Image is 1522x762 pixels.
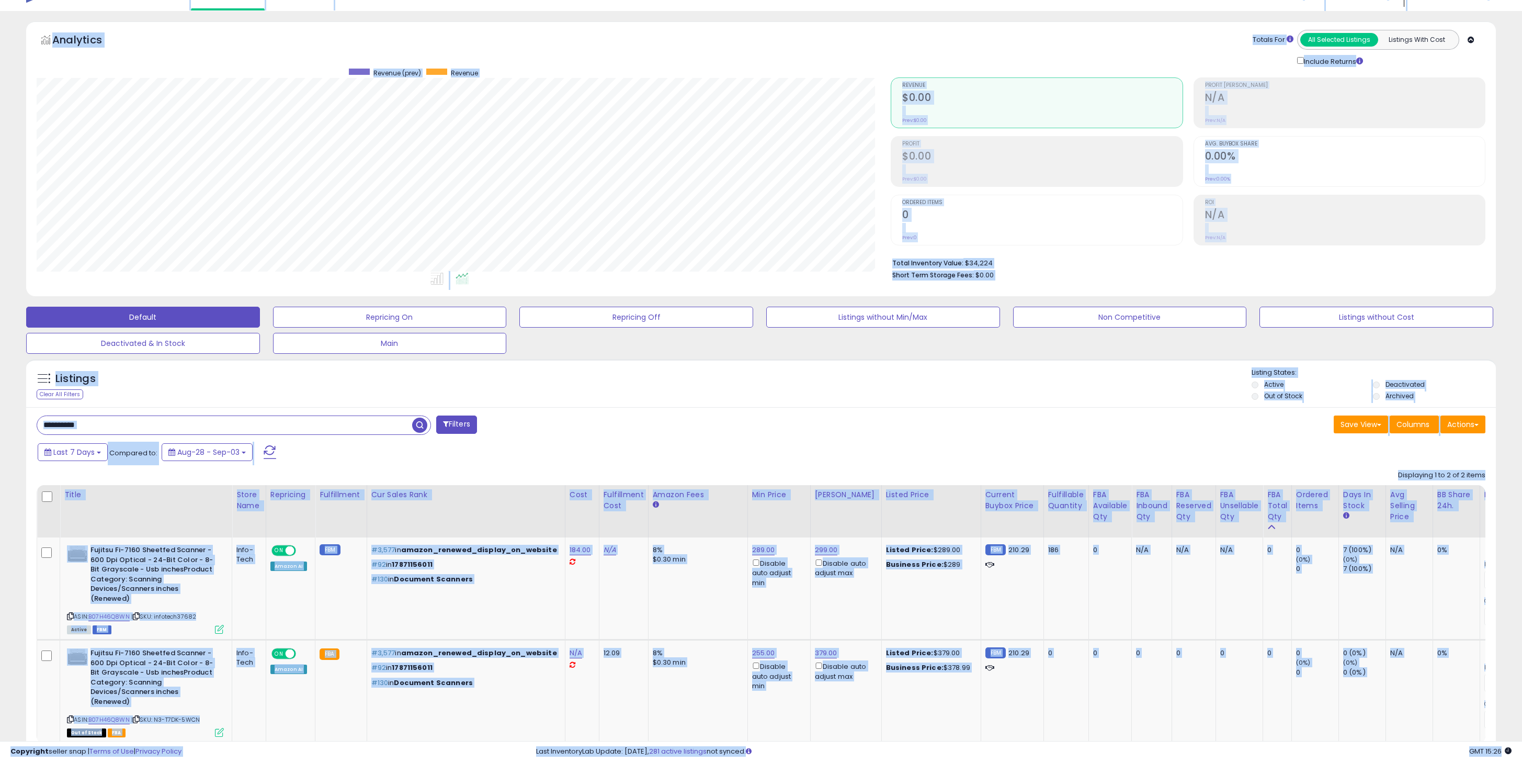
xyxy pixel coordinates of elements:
[902,117,927,124] small: Prev: $0.00
[902,141,1182,147] span: Profit
[270,665,307,674] div: Amazon AI
[1008,648,1029,658] span: 210.29
[519,307,753,328] button: Repricing Off
[1343,668,1385,677] div: 0 (0%)
[815,489,877,500] div: [PERSON_NAME]
[1136,648,1164,658] div: 0
[1205,141,1485,147] span: Avg. Buybox Share
[1205,92,1485,106] h2: N/A
[604,545,616,555] a: N/A
[886,648,934,658] b: Listed Price:
[392,559,433,569] span: 17871156011
[570,648,582,658] a: N/A
[371,648,395,658] span: #3,577
[815,660,873,681] div: Disable auto adjust max
[1093,545,1123,555] div: 0
[109,448,157,458] span: Compared to:
[371,560,557,569] p: in
[90,545,218,606] b: Fujitsu Fi-7160 Sheetfed Scanner - 600 Dpi Optical - 24-Bit Color - 8-Bit Grayscale - Usb inchesP...
[401,545,557,555] span: amazon_renewed_display_on_website
[90,648,218,709] b: Fujitsu Fi-7160 Sheetfed Scanner - 600 Dpi Optical - 24-Bit Color - 8-Bit Grayscale - Usb inchesP...
[1264,391,1302,400] label: Out of Stock
[653,500,659,510] small: Amazon Fees.
[131,715,200,724] span: | SKU: N3-T7DK-5WCN
[52,32,122,50] h5: Analytics
[1296,489,1334,511] div: Ordered Items
[1296,555,1311,564] small: (0%)
[64,489,228,500] div: Title
[1343,489,1381,511] div: Days In Stock
[1378,33,1456,47] button: Listings With Cost
[1296,658,1311,667] small: (0%)
[1437,648,1472,658] div: 0%
[1343,564,1385,574] div: 7 (100%)
[294,546,311,555] span: OFF
[1437,489,1475,511] div: BB Share 24h.
[815,545,838,555] a: 299.00
[1252,368,1496,378] p: Listing States:
[1437,545,1472,555] div: 0%
[371,648,557,658] p: in
[1289,55,1376,67] div: Include Returns
[1093,648,1123,658] div: 0
[985,647,1006,658] small: FBM
[272,649,286,658] span: ON
[604,489,644,511] div: Fulfillment Cost
[570,489,595,500] div: Cost
[371,489,561,500] div: Cur Sales Rank
[902,150,1182,164] h2: $0.00
[892,256,1478,268] li: $34,224
[67,545,224,633] div: ASIN:
[1013,307,1247,328] button: Non Competitive
[570,545,591,555] a: 184.00
[653,658,740,667] div: $0.30 min
[902,234,917,241] small: Prev: 0
[272,546,286,555] span: ON
[273,333,507,354] button: Main
[766,307,1000,328] button: Listings without Min/Max
[67,729,106,737] span: All listings that are currently out of stock and unavailable for purchase on Amazon
[902,209,1182,223] h2: 0
[1440,416,1485,433] button: Actions
[1205,176,1230,182] small: Prev: 0.00%
[886,545,973,555] div: $289.00
[26,333,260,354] button: Deactivated & In Stock
[131,612,196,621] span: | SKU: infotech37682
[135,746,181,756] a: Privacy Policy
[371,575,557,584] p: in
[162,443,253,461] button: Aug-28 - Sep-03
[1176,545,1208,555] div: N/A
[236,545,258,564] div: Info-Tech
[902,83,1182,88] span: Revenue
[26,307,260,328] button: Default
[320,544,340,555] small: FBM
[815,648,837,658] a: 379.00
[236,489,262,511] div: Store Name
[752,660,802,691] div: Disable auto adjust min
[1300,33,1378,47] button: All Selected Listings
[886,648,973,658] div: $379.00
[902,200,1182,206] span: Ordered Items
[1296,668,1338,677] div: 0
[886,489,976,500] div: Listed Price
[752,545,775,555] a: 289.00
[1267,545,1284,555] div: 0
[1048,545,1081,555] div: 186
[536,747,1512,757] div: Last InventoryLab Update: [DATE], not synced.
[902,92,1182,106] h2: $0.00
[373,69,421,77] span: Revenue (prev)
[1205,150,1485,164] h2: 0.00%
[371,663,386,673] span: #92
[892,259,963,267] b: Total Inventory Value:
[177,447,240,457] span: Aug-28 - Sep-03
[371,559,386,569] span: #92
[53,447,95,457] span: Last 7 Days
[1008,545,1029,555] span: 210.29
[1385,391,1414,400] label: Archived
[1343,648,1385,658] div: 0 (0%)
[93,625,111,634] span: FBM
[1385,380,1425,389] label: Deactivated
[394,574,473,584] span: Document Scanners
[752,648,775,658] a: 255.00
[401,648,557,658] span: amazon_renewed_display_on_website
